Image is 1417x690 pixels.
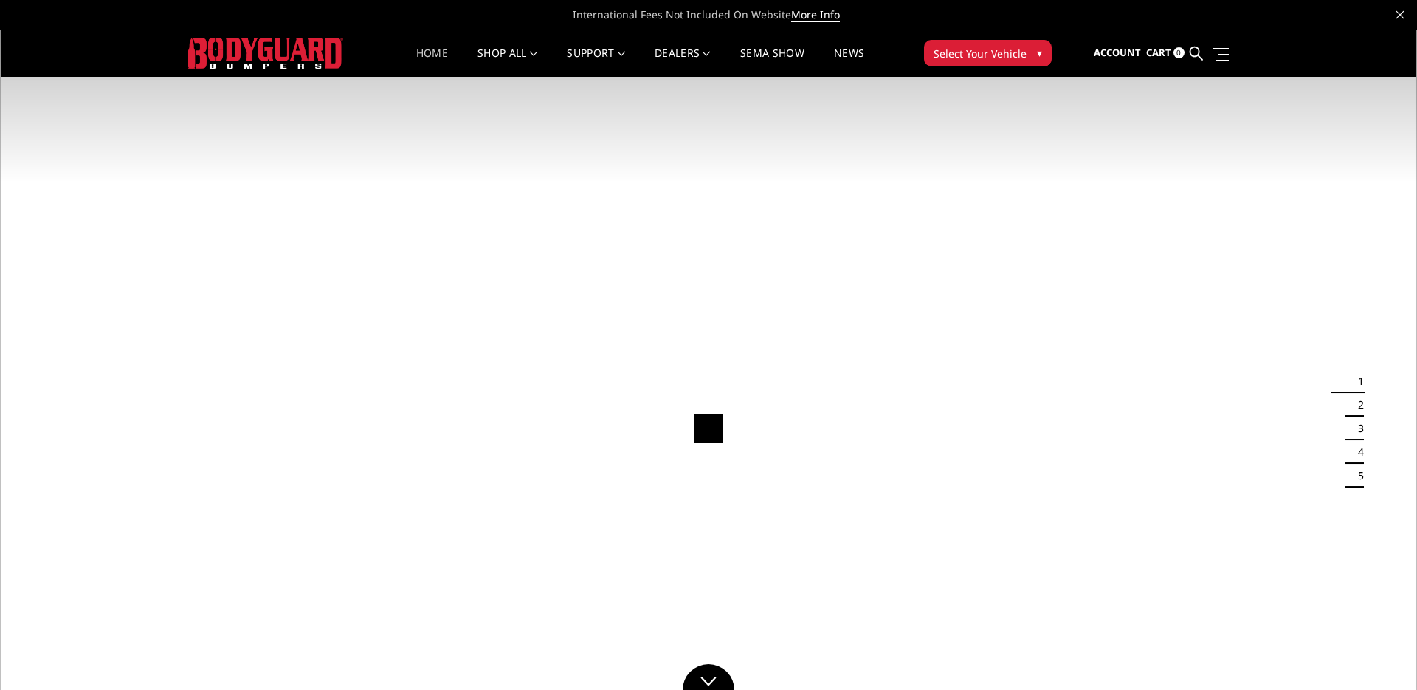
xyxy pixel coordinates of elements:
a: Support [567,48,625,77]
a: shop all [477,48,537,77]
span: Cart [1146,46,1171,59]
span: ▾ [1037,45,1042,61]
img: BODYGUARD BUMPERS [188,38,343,68]
a: SEMA Show [740,48,804,77]
button: Select Your Vehicle [924,40,1052,66]
a: News [834,48,864,77]
span: 0 [1173,47,1185,58]
button: 4 of 5 [1349,440,1364,464]
a: Cart 0 [1146,33,1185,73]
button: 1 of 5 [1349,369,1364,393]
button: 2 of 5 [1349,393,1364,417]
a: Dealers [655,48,711,77]
a: More Info [791,7,840,22]
span: Select Your Vehicle [934,46,1027,61]
button: 3 of 5 [1349,417,1364,440]
span: Account [1094,46,1141,59]
a: Account [1094,33,1141,73]
a: Home [416,48,448,77]
button: 5 of 5 [1349,464,1364,488]
a: Click to Down [683,664,734,690]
